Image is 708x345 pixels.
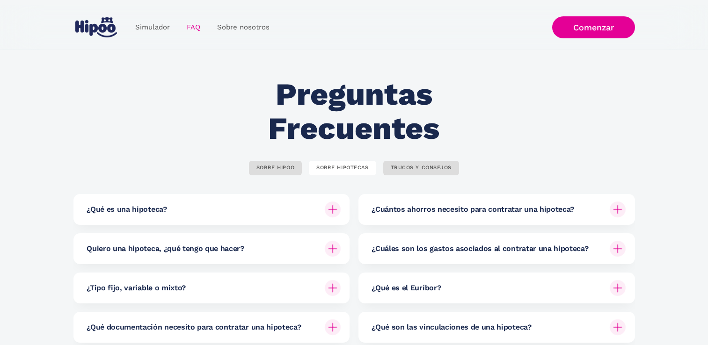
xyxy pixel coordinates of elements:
div: SOBRE HIPOO [256,165,294,172]
h6: ¿Tipo fijo, variable o mixto? [87,283,186,293]
h6: ¿Cuáles son los gastos asociados al contratar una hipoteca? [372,244,588,254]
div: TRUCOS Y CONSEJOS [391,165,452,172]
h6: ¿Cuántos ahorros necesito para contratar una hipoteca? [372,204,574,215]
h6: ¿Qué documentación necesito para contratar una hipoteca? [87,322,301,332]
a: Simulador [127,18,178,36]
h6: ¿Qué es una hipoteca? [87,204,167,215]
div: SOBRE HIPOTECAS [316,165,368,172]
h6: ¿Qué son las vinculaciones de una hipoteca? [372,322,531,332]
h2: Preguntas Frecuentes [215,78,493,145]
a: home [73,14,119,41]
a: Comenzar [552,16,635,38]
h6: ¿Qué es el Euríbor? [372,283,441,293]
h6: Quiero una hipoteca, ¿qué tengo que hacer? [87,244,244,254]
a: FAQ [178,18,209,36]
a: Sobre nosotros [209,18,278,36]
